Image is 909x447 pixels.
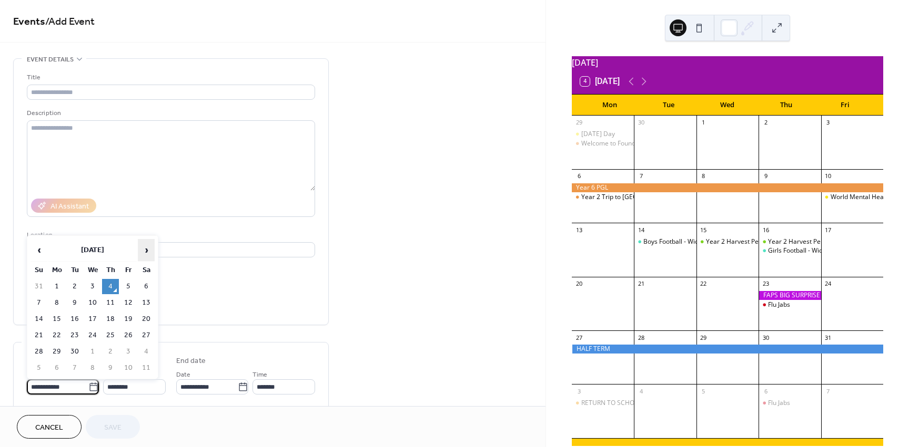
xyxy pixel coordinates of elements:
td: 4 [102,279,119,294]
th: Fr [120,263,137,278]
div: 17 [824,226,832,234]
div: Boys Football - Wickford Town Football [634,237,696,246]
td: 20 [138,311,155,327]
div: Tue [639,95,698,116]
td: 22 [48,328,65,343]
td: 5 [120,279,137,294]
th: Tu [66,263,83,278]
div: 4 [637,387,645,395]
div: Welcome to Foundation meeting- In person (Large Hall) [581,139,743,148]
div: 9 [762,172,770,180]
th: Th [102,263,119,278]
div: Year 6 PGL [572,183,883,192]
div: End date [176,356,206,367]
div: World Mental Health Day - Wear Yellow [821,193,883,202]
div: 22 [700,280,708,288]
div: Title [27,72,313,83]
div: Flu Jabs [759,399,821,408]
td: 1 [84,344,101,359]
div: European Day of Languages Day [572,130,634,139]
div: 29 [700,334,708,341]
td: 3 [120,344,137,359]
a: Events [13,12,45,32]
span: Date [176,369,190,380]
button: 4[DATE] [577,74,623,89]
div: 20 [575,280,583,288]
div: [DATE] Day [581,130,615,139]
div: Fri [816,95,875,116]
th: Mo [48,263,65,278]
td: 26 [120,328,137,343]
td: 9 [66,295,83,310]
td: 21 [31,328,47,343]
div: Girls Football - Wickford Town Football [759,246,821,255]
div: 7 [824,387,832,395]
td: 11 [102,295,119,310]
div: Flu Jabs [768,399,790,408]
div: Thu [757,95,816,116]
td: 31 [31,279,47,294]
div: 16 [762,226,770,234]
div: 6 [575,172,583,180]
div: 3 [824,119,832,127]
div: 2 [762,119,770,127]
td: 6 [138,279,155,294]
td: 2 [102,344,119,359]
td: 25 [102,328,119,343]
span: Cancel [35,422,63,433]
th: [DATE] [48,239,137,262]
div: 14 [637,226,645,234]
div: 8 [700,172,708,180]
div: Year 2 Trip to [GEOGRAPHIC_DATA][PERSON_NAME] [581,193,735,202]
span: / Add Event [45,12,95,32]
th: Sa [138,263,155,278]
td: 13 [138,295,155,310]
td: 27 [138,328,155,343]
button: Cancel [17,415,82,439]
div: 6 [762,387,770,395]
div: Year 2 Harvest Performance [768,237,852,246]
div: Year 2 Harvest Performance [759,237,821,246]
div: 28 [637,334,645,341]
div: HALF TERM [572,345,883,354]
div: Flu Jabs [759,300,821,309]
div: Girls Football - Wickford Town Football [768,246,880,255]
div: Description [27,108,313,119]
td: 15 [48,311,65,327]
div: Wed [698,95,757,116]
td: 7 [66,360,83,376]
td: 11 [138,360,155,376]
div: RETURN TO SCHOOL [581,399,642,408]
div: Flu Jabs [768,300,790,309]
th: We [84,263,101,278]
td: 6 [48,360,65,376]
td: 29 [48,344,65,359]
td: 10 [120,360,137,376]
span: › [138,240,154,261]
th: Su [31,263,47,278]
div: Welcome to Foundation meeting- In person (Large Hall) [572,139,634,148]
div: 10 [824,172,832,180]
div: 24 [824,280,832,288]
div: Year 2 Harvest Performance [706,237,790,246]
td: 30 [66,344,83,359]
div: 23 [762,280,770,288]
td: 28 [31,344,47,359]
div: Boys Football - Wickford Town Football [643,237,755,246]
td: 16 [66,311,83,327]
td: 3 [84,279,101,294]
td: 12 [120,295,137,310]
td: 7 [31,295,47,310]
td: 4 [138,344,155,359]
td: 9 [102,360,119,376]
td: 17 [84,311,101,327]
td: 8 [48,295,65,310]
span: ‹ [31,240,47,261]
div: 3 [575,387,583,395]
div: 31 [824,334,832,341]
div: Year 2 Trip to Layer Marney Tower [572,193,634,202]
div: 21 [637,280,645,288]
div: [DATE] [572,56,883,69]
td: 5 [31,360,47,376]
